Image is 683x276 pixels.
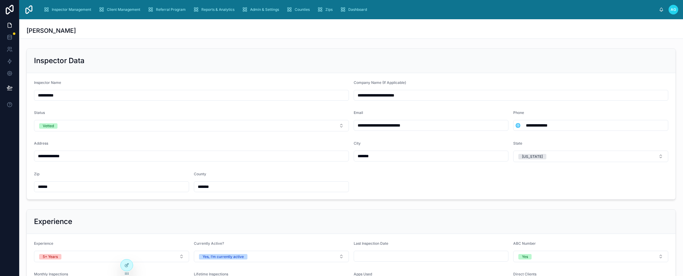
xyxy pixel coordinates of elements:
[203,254,244,259] div: Yes, I’m currently active
[250,7,279,12] span: Admin & Settings
[43,123,54,129] div: Vetted
[515,122,520,128] span: 🌐
[34,120,349,131] button: Select Button
[39,3,659,16] div: scrollable content
[522,254,528,259] div: Yes
[325,7,333,12] span: Zips
[513,251,668,262] button: Select Button
[194,251,349,262] button: Select Button
[513,141,522,146] span: State
[194,172,206,176] span: County
[354,141,361,146] span: City
[354,110,363,115] span: Email
[34,141,48,146] span: Address
[348,7,367,12] span: Dashboard
[107,7,140,12] span: Client Management
[194,241,224,246] span: Currently Active?
[34,241,53,246] span: Experience
[34,80,61,85] span: Inspector Name
[201,7,234,12] span: Reports & Analytics
[52,7,91,12] span: Inspector Management
[354,241,388,246] span: Last Inspection Date
[671,7,676,12] span: AG
[284,4,314,15] a: Counties
[26,26,76,35] h1: [PERSON_NAME]
[354,80,406,85] span: Company Name (If Applicable)
[338,4,371,15] a: Dashboard
[43,254,58,259] div: 5+ Years
[34,56,85,66] h2: Inspector Data
[513,151,668,162] button: Select Button
[34,110,45,115] span: Status
[97,4,144,15] a: Client Management
[146,4,190,15] a: Referral Program
[34,217,72,226] h2: Experience
[514,120,522,131] button: Select Button
[295,7,310,12] span: Counties
[315,4,337,15] a: Zips
[240,4,283,15] a: Admin & Settings
[513,110,524,115] span: Phone
[522,154,543,159] div: [US_STATE]
[156,7,186,12] span: Referral Program
[513,241,536,246] span: ABC Number
[42,4,95,15] a: Inspector Management
[191,4,239,15] a: Reports & Analytics
[24,5,34,14] img: App logo
[34,172,39,176] span: Zip
[34,251,189,262] button: Select Button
